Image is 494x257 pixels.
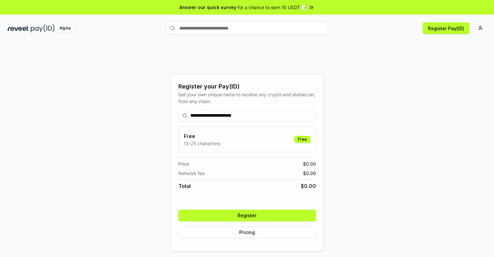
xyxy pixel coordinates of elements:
[423,22,469,34] button: Register Pay(ID)
[178,170,205,177] span: Network fee
[178,182,191,190] span: Total
[238,4,307,11] span: for a chance to earn 10 USDT 📝
[178,210,316,221] button: Register
[301,182,316,190] span: $ 0.00
[31,24,55,32] img: pay_id
[178,160,189,167] span: Price
[294,136,310,143] div: Free
[56,24,74,32] div: Alpha
[178,82,316,91] div: Register your Pay(ID)
[179,4,236,11] span: Answer our quick survey
[178,91,316,105] div: Get your own unique name to receive any crypto and stablecoin, from any chain
[303,160,316,167] span: $ 0.00
[303,170,316,177] span: $ 0.00
[178,227,316,238] button: Pricing
[184,140,220,147] p: 13-25 characters
[184,132,220,140] h3: Free
[8,24,29,32] img: reveel_dark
